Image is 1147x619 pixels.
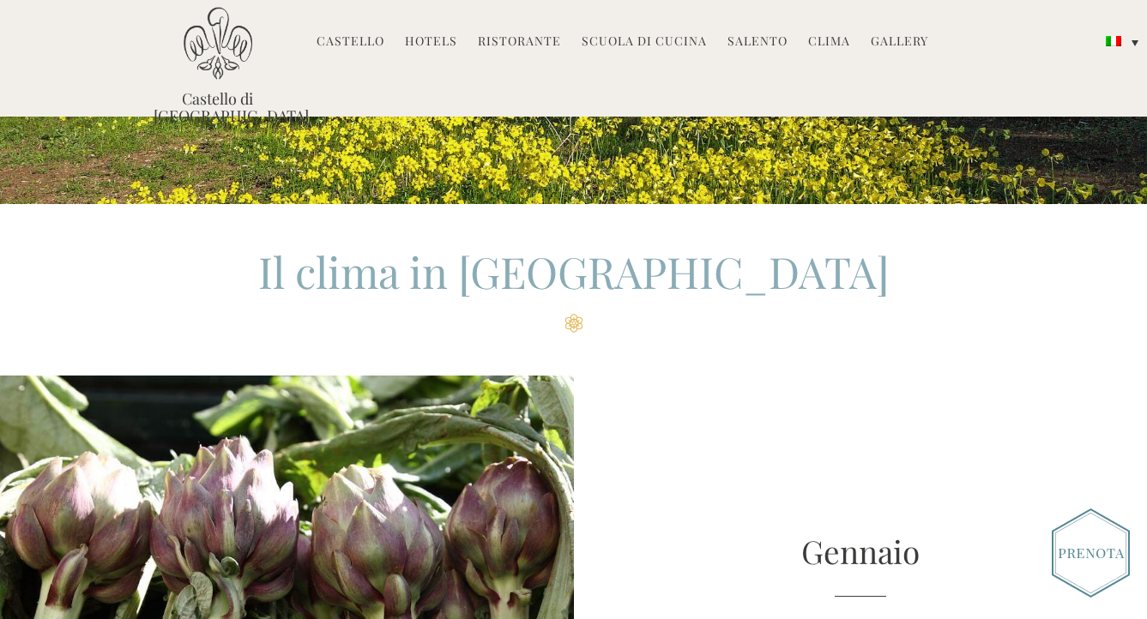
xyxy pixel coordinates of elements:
img: Italiano [1106,36,1121,46]
a: Clima [808,33,850,52]
img: Book_Button_Italian.png [1052,508,1130,598]
a: Ristorante [478,33,561,52]
a: Gennaio [801,530,920,572]
a: Castello di [GEOGRAPHIC_DATA] [154,90,282,124]
a: Castello [317,33,384,52]
img: Castello di Ugento [184,7,252,80]
a: Gallery [871,33,928,52]
a: Hotels [405,33,457,52]
a: Scuola di Cucina [582,33,707,52]
h2: Il clima in [GEOGRAPHIC_DATA] [154,243,994,333]
a: Salento [727,33,788,52]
